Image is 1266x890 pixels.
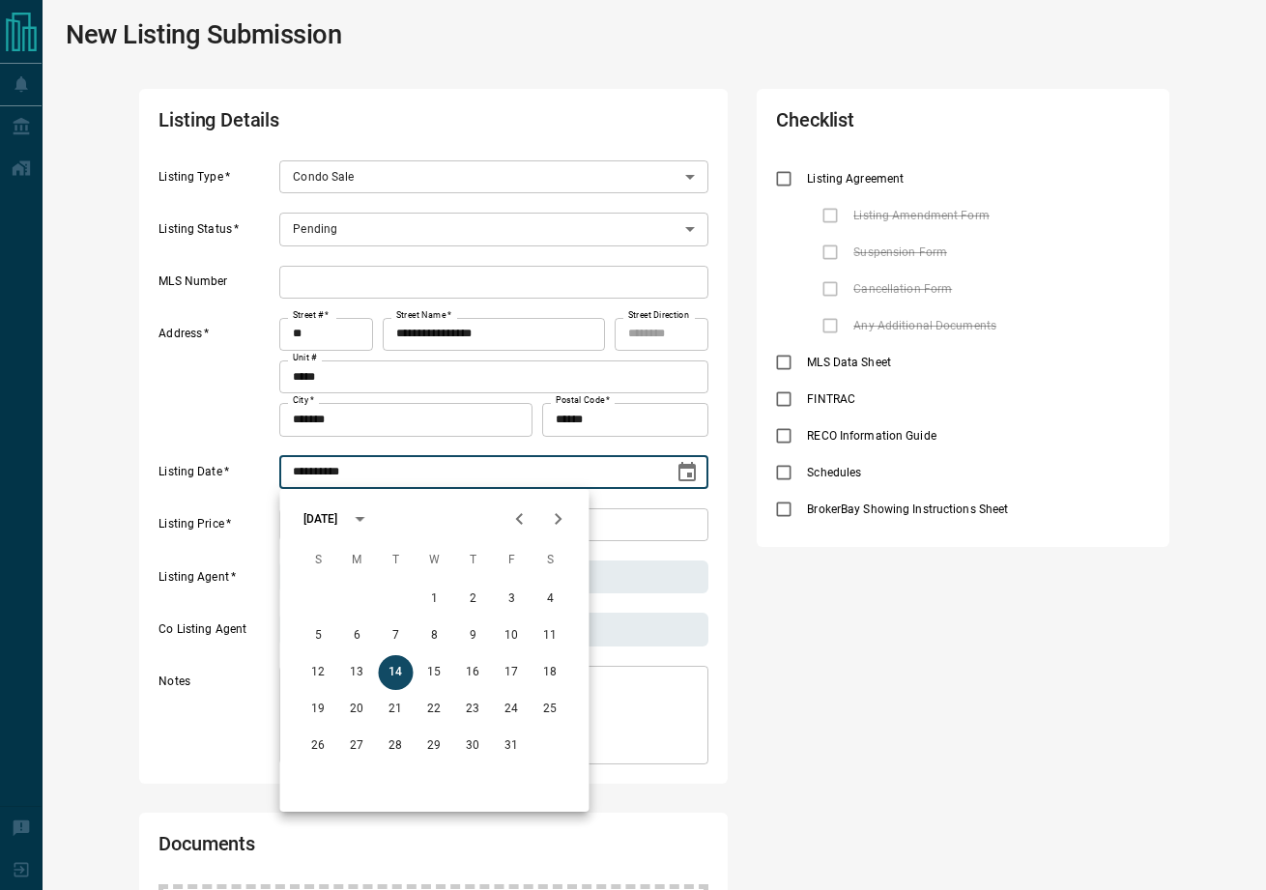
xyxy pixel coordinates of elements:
[417,582,452,617] button: 1
[417,618,452,653] button: 8
[158,108,488,141] h2: Listing Details
[495,692,530,727] button: 24
[158,326,274,436] label: Address
[802,501,1013,518] span: BrokerBay Showing Instructions Sheet
[158,169,274,194] label: Listing Type
[495,541,530,580] span: Friday
[379,618,414,653] button: 7
[417,692,452,727] button: 22
[293,394,314,407] label: City
[802,390,860,408] span: FINTRAC
[293,309,329,322] label: Street #
[501,500,539,538] button: Previous month
[158,464,274,489] label: Listing Date
[340,729,375,763] button: 27
[628,309,689,322] label: Street Direction
[849,244,952,261] span: Suspension Form
[533,541,568,580] span: Saturday
[158,674,274,764] label: Notes
[379,655,414,690] button: 14
[456,618,491,653] button: 9
[279,213,708,245] div: Pending
[340,541,375,580] span: Monday
[802,427,940,445] span: RECO Information Guide
[495,618,530,653] button: 10
[533,618,568,653] button: 11
[456,692,491,727] button: 23
[158,569,274,594] label: Listing Agent
[456,582,491,617] button: 2
[849,280,957,298] span: Cancellation Form
[802,354,896,371] span: MLS Data Sheet
[379,729,414,763] button: 28
[533,582,568,617] button: 4
[379,692,414,727] button: 21
[379,541,414,580] span: Tuesday
[158,832,488,865] h2: Documents
[279,160,708,193] div: Condo Sale
[495,729,530,763] button: 31
[340,692,375,727] button: 20
[396,309,451,322] label: Street Name
[849,207,993,224] span: Listing Amendment Form
[456,541,491,580] span: Thursday
[66,19,342,50] h1: New Listing Submission
[456,655,491,690] button: 16
[802,170,908,187] span: Listing Agreement
[302,655,336,690] button: 12
[302,729,336,763] button: 26
[495,655,530,690] button: 17
[302,692,336,727] button: 19
[417,655,452,690] button: 15
[340,655,375,690] button: 13
[293,352,317,364] label: Unit #
[556,394,610,407] label: Postal Code
[303,510,338,528] div: [DATE]
[302,541,336,580] span: Sunday
[340,618,375,653] button: 6
[417,541,452,580] span: Wednesday
[158,221,274,246] label: Listing Status
[158,516,274,541] label: Listing Price
[302,618,336,653] button: 5
[849,317,1001,334] span: Any Additional Documents
[158,273,274,299] label: MLS Number
[456,729,491,763] button: 30
[158,621,274,646] label: Co Listing Agent
[533,692,568,727] button: 25
[802,464,866,481] span: Schedules
[668,453,706,492] button: Choose date, selected date is Oct 14, 2025
[533,655,568,690] button: 18
[417,729,452,763] button: 29
[776,108,1000,141] h2: Checklist
[343,502,376,535] button: calendar view is open, switch to year view
[539,500,578,538] button: Next month
[495,582,530,617] button: 3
